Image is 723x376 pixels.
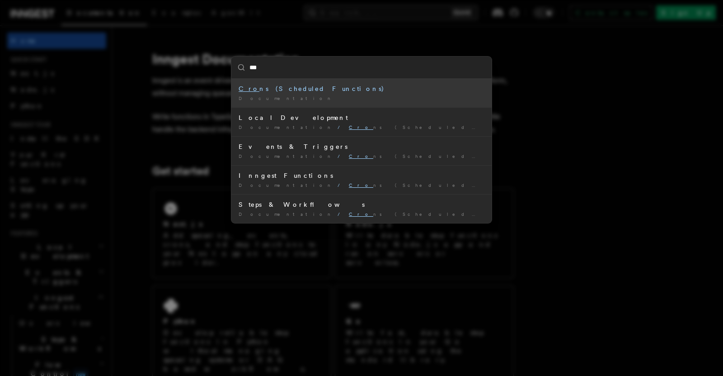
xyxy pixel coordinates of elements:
div: Steps & Workflows [239,200,484,209]
span: ns (Scheduled Functions) [349,211,553,217]
span: / [338,182,345,188]
mark: Cro [239,85,259,92]
mark: Cro [349,211,373,217]
span: Documentation [239,153,334,159]
span: ns (Scheduled Functions) [349,124,553,130]
mark: Cro [349,124,373,130]
span: ns (Scheduled Functions) [349,153,553,159]
div: Events & Triggers [239,142,484,151]
mark: Cro [349,182,373,188]
span: Documentation [239,124,334,130]
span: / [338,124,345,130]
div: ns (Scheduled Functions) [239,84,484,93]
mark: Cro [349,153,373,159]
span: Documentation [239,211,334,217]
span: Documentation [239,95,334,101]
span: Documentation [239,182,334,188]
span: ns (Scheduled Functions) [349,182,553,188]
span: / [338,211,345,217]
span: / [338,153,345,159]
div: Local Development [239,113,484,122]
div: Inngest Functions [239,171,484,180]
